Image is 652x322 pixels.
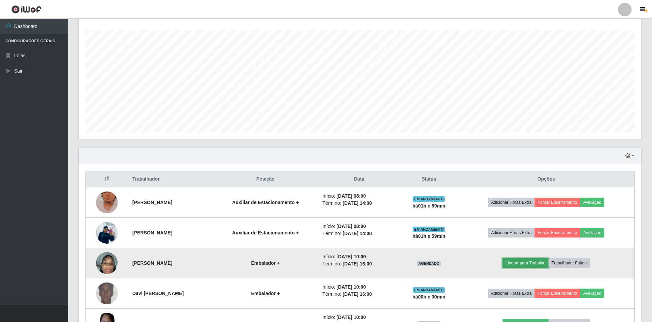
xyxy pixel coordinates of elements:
li: Início: [322,253,396,260]
button: Adicionar Horas Extra [488,289,535,298]
li: Início: [322,223,396,230]
img: 1757876527911.jpeg [96,218,118,247]
th: Status [400,171,458,187]
span: EM ANDAMENTO [413,196,445,202]
img: 1755989171028.jpeg [96,279,118,308]
button: Avaliação [580,228,604,237]
button: Forçar Encerramento [535,198,580,207]
strong: Auxiliar de Estacionamento + [232,200,299,205]
li: Término: [322,200,396,207]
strong: Embalador + [251,291,280,296]
li: Término: [322,230,396,237]
time: [DATE] 14:00 [343,231,372,236]
button: Forçar Encerramento [535,289,580,298]
strong: Embalador + [251,260,280,266]
li: Início: [322,314,396,321]
time: [DATE] 16:00 [343,291,372,297]
img: CoreUI Logo [11,5,42,14]
button: Avaliação [580,198,604,207]
img: 1755386143751.jpeg [96,244,118,282]
time: [DATE] 10:00 [336,284,366,290]
time: [DATE] 08:00 [336,193,366,199]
strong: Auxiliar de Estacionamento + [232,230,299,235]
button: Forçar Encerramento [535,228,580,237]
span: EM ANDAMENTO [413,287,445,293]
img: 1751108457941.jpeg [96,183,118,222]
th: Posição [212,171,318,187]
button: Avaliação [580,289,604,298]
button: Trabalhador Faltou [548,258,590,268]
span: AGENDADO [417,261,441,266]
time: [DATE] 08:00 [336,224,366,229]
strong: [PERSON_NAME] [132,230,172,235]
strong: há 00 h e 00 min [413,294,446,300]
time: [DATE] 10:00 [336,315,366,320]
th: Data [318,171,400,187]
th: Opções [458,171,634,187]
li: Término: [322,291,396,298]
time: [DATE] 16:00 [343,261,372,266]
li: Início: [322,283,396,291]
th: Trabalhador [128,171,213,187]
strong: há 01 h e 59 min [413,233,446,239]
strong: [PERSON_NAME] [132,260,172,266]
li: Término: [322,260,396,267]
button: Adicionar Horas Extra [488,228,535,237]
span: EM ANDAMENTO [413,227,445,232]
strong: Davi [PERSON_NAME] [132,291,184,296]
time: [DATE] 10:00 [336,254,366,259]
li: Início: [322,193,396,200]
button: Liberar para Trabalho [503,258,548,268]
button: Adicionar Horas Extra [488,198,535,207]
strong: [PERSON_NAME] [132,200,172,205]
strong: há 01 h e 59 min [413,203,446,209]
time: [DATE] 14:00 [343,200,372,206]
